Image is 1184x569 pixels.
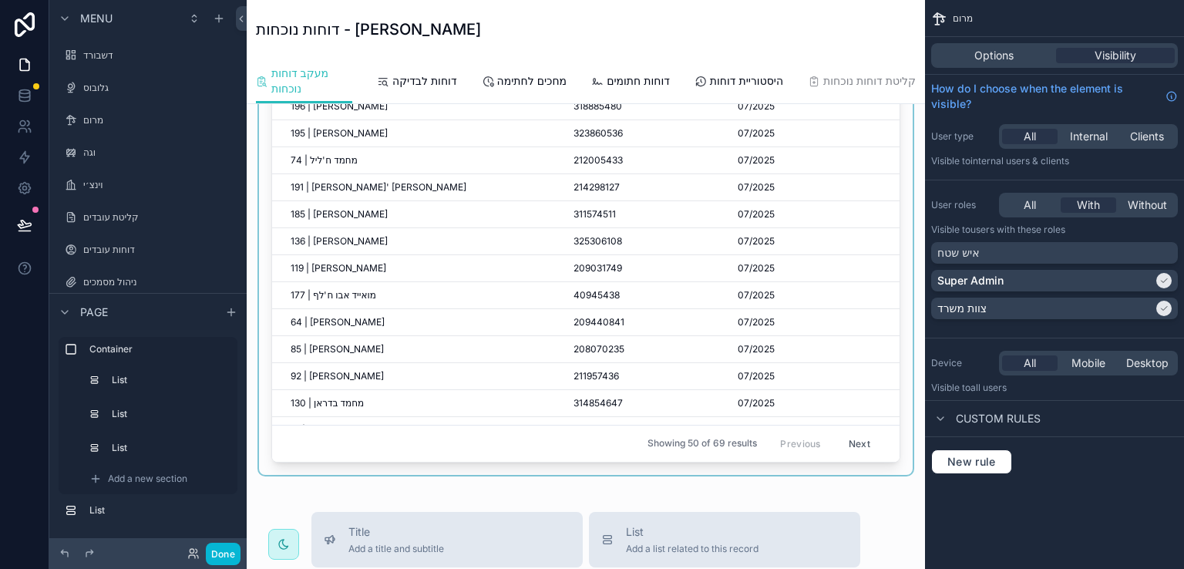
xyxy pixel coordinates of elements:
label: דשבורד [83,49,234,62]
span: דוחות חתומים [607,73,670,89]
label: User roles [931,199,993,211]
label: גלובוס [83,82,234,94]
p: Super Admin [937,273,1004,288]
label: Container [89,343,231,355]
span: List [626,524,758,540]
span: Internal [1070,129,1108,144]
span: Mobile [1071,355,1105,371]
span: מעקב דוחות נוכחות [271,66,352,96]
a: דוחות חתומים [591,67,670,98]
span: Add a title and subtitle [348,543,444,555]
span: New rule [941,455,1002,469]
span: Clients [1130,129,1164,144]
span: מחכים לחתימה [497,73,567,89]
a: היסטוריית דוחות [695,67,783,98]
span: All [1024,197,1036,213]
label: Device [931,357,993,369]
span: All [1024,129,1036,144]
label: User type [931,130,993,143]
p: צוות משרד [937,301,987,316]
button: ListAdd a list related to this record [589,512,860,567]
span: all users [970,382,1007,393]
label: List [112,442,228,454]
a: מחכים לחתימה [482,67,567,98]
label: וינצ׳י [83,179,234,191]
span: קליטת דוחות נוכחות [823,73,916,89]
button: TitleAdd a title and subtitle [311,512,583,567]
label: ניהול מסמכים [83,276,234,288]
span: Page [80,305,108,320]
span: דוחות לבדיקה [392,73,457,89]
label: קליטת עובדים [83,211,234,224]
label: List [112,374,228,386]
button: Next [838,432,881,456]
a: וגה [59,140,237,165]
span: Internal users & clients [970,155,1069,167]
span: Showing 50 of 69 results [647,437,757,449]
span: Menu [80,11,113,26]
label: דוחות עובדים [83,244,234,256]
p: Visible to [931,382,1178,394]
button: Done [206,543,240,565]
a: דשבורד [59,43,237,68]
label: מרום [83,114,234,126]
span: Without [1128,197,1167,213]
p: Visible to [931,224,1178,236]
label: List [89,504,231,517]
a: מעקב דוחות נוכחות [256,59,352,104]
a: מרום [59,108,237,133]
div: scrollable content [49,330,247,538]
span: Visibility [1095,48,1136,63]
span: Add a list related to this record [626,543,758,555]
h1: דוחות נוכחות - [PERSON_NAME] [256,19,481,40]
span: Add a new section [108,473,187,485]
a: קליטת עובדים [59,205,237,230]
a: How do I choose when the element is visible? [931,81,1178,112]
a: דוחות לבדיקה [377,67,457,98]
span: With [1077,197,1100,213]
label: List [112,408,228,420]
span: All [1024,355,1036,371]
span: Title [348,524,444,540]
p: Visible to [931,155,1178,167]
label: וגה [83,146,234,159]
a: קליטת דוחות נוכחות [808,67,916,98]
span: Desktop [1126,355,1169,371]
button: New rule [931,449,1012,474]
span: Options [974,48,1014,63]
p: איש שטח [937,245,980,261]
a: דוחות עובדים [59,237,237,262]
a: וינצ׳י [59,173,237,197]
span: How do I choose when the element is visible? [931,81,1159,112]
a: ניהול מסמכים [59,270,237,295]
span: Custom rules [956,411,1041,426]
a: גלובוס [59,76,237,100]
span: היסטוריית דוחות [710,73,783,89]
span: Users with these roles [970,224,1065,235]
span: מרום [953,12,973,25]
